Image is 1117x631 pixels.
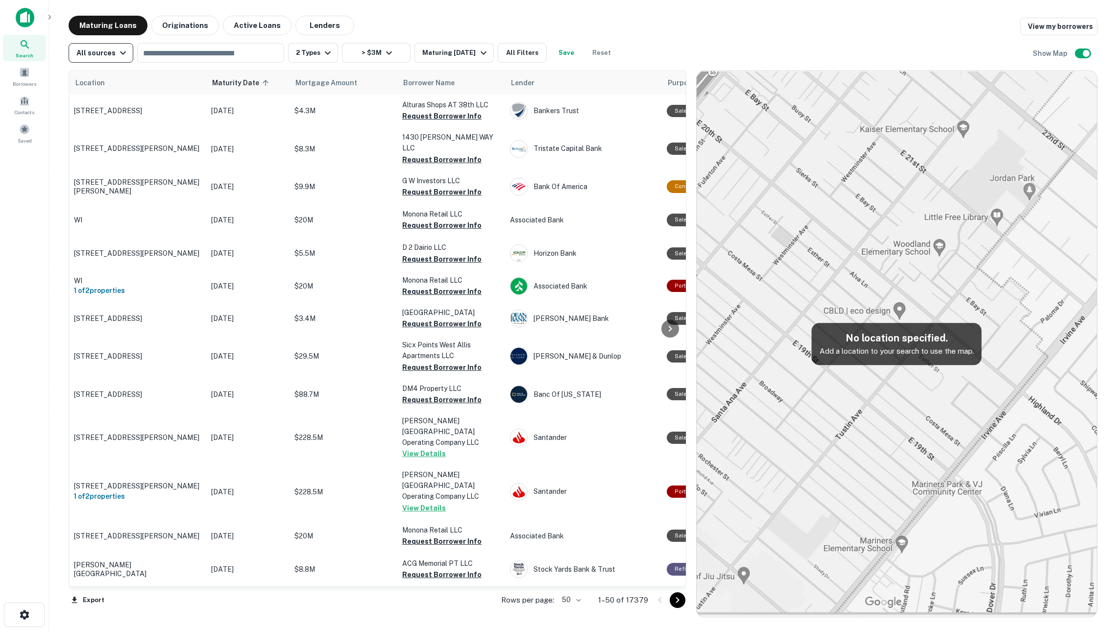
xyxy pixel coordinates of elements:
[211,144,285,154] p: [DATE]
[510,102,657,120] div: Bankers Trust
[3,120,46,146] a: Saved
[586,43,617,63] button: Reset
[69,43,133,63] button: All sources
[18,137,32,145] span: Saved
[294,389,392,400] p: $88.7M
[402,469,500,502] p: [PERSON_NAME][GEOGRAPHIC_DATA] Operating Company LLC
[402,132,500,153] p: 1430 [PERSON_NAME] WAY LLC
[510,141,527,157] img: picture
[13,80,36,88] span: Borrowers
[510,310,657,327] div: [PERSON_NAME] Bank
[667,105,695,117] div: Sale
[74,390,201,399] p: [STREET_ADDRESS]
[510,278,527,294] img: picture
[295,16,354,35] button: Lenders
[74,276,201,285] p: WI
[294,313,392,324] p: $3.4M
[667,247,695,260] div: Sale
[288,43,338,63] button: 2 Types
[558,593,583,607] div: 50
[211,531,285,541] p: [DATE]
[510,560,657,578] div: Stock Yards Bank & Trust
[211,248,285,259] p: [DATE]
[342,43,411,63] button: > $3M
[402,415,500,448] p: [PERSON_NAME][GEOGRAPHIC_DATA] Operating Company LLC
[15,108,34,116] span: Contacts
[294,432,392,443] p: $228.5M
[510,483,657,501] div: Santander
[74,144,201,153] p: [STREET_ADDRESS][PERSON_NAME]
[402,307,500,318] p: [GEOGRAPHIC_DATA]
[498,43,547,63] button: All Filters
[510,140,657,158] div: Tristate Capital Bank
[402,275,500,286] p: Monona Retail LLC
[3,92,46,118] a: Contacts
[510,244,657,262] div: Horizon Bank
[74,482,201,490] p: [STREET_ADDRESS][PERSON_NAME]
[510,178,527,195] img: picture
[667,143,695,155] div: Sale
[402,154,482,166] button: Request Borrower Info
[151,16,219,35] button: Originations
[402,569,482,581] button: Request Borrower Info
[16,51,33,59] span: Search
[211,564,285,575] p: [DATE]
[667,214,695,226] div: Sale
[402,448,446,460] button: View Details
[402,318,482,330] button: Request Borrower Info
[667,432,695,444] div: Sale
[402,99,500,110] p: Alturas Shops AT 38th LLC
[510,386,527,403] img: picture
[402,242,500,253] p: D 2 Dairio LLC
[294,281,392,291] p: $20M
[697,71,1097,617] img: map-placeholder.webp
[402,186,482,198] button: Request Borrower Info
[667,350,695,363] div: Sale
[551,43,582,63] button: Save your search to get updates of matches that match your search criteria.
[294,181,392,192] p: $9.9M
[294,486,392,497] p: $228.5M
[3,35,46,61] a: Search
[1068,553,1117,600] iframe: Chat Widget
[667,530,695,542] div: Sale
[402,535,482,547] button: Request Borrower Info
[402,175,500,186] p: G W Investors LLC
[74,352,201,361] p: [STREET_ADDRESS]
[510,245,527,262] img: picture
[211,105,285,116] p: [DATE]
[69,16,147,35] button: Maturing Loans
[820,345,974,357] p: Add a location to your search to use the map.
[598,594,648,606] p: 1–50 of 17379
[211,351,285,362] p: [DATE]
[69,71,206,95] th: Location
[74,433,201,442] p: [STREET_ADDRESS][PERSON_NAME]
[294,144,392,154] p: $8.3M
[397,71,505,95] th: Borrower Name
[667,388,695,400] div: Sale
[212,77,272,89] span: Maturity Date
[510,429,527,446] img: picture
[402,525,500,535] p: Monona Retail LLC
[510,348,527,364] img: picture
[501,594,554,606] p: Rows per page:
[295,77,370,89] span: Mortgage Amount
[403,77,455,89] span: Borrower Name
[820,331,974,345] h5: No location specified.
[510,310,527,327] img: picture
[74,178,201,195] p: [STREET_ADDRESS][PERSON_NAME][PERSON_NAME]
[294,351,392,362] p: $29.5M
[510,178,657,195] div: Bank Of America
[510,277,657,295] div: Associated Bank
[294,215,392,225] p: $20M
[74,491,201,502] h6: 1 of 2 properties
[74,560,201,578] p: [PERSON_NAME][GEOGRAPHIC_DATA]
[402,502,446,514] button: View Details
[76,47,129,59] div: All sources
[402,558,500,569] p: ACG Memorial PT LLC
[223,16,291,35] button: Active Loans
[510,484,527,500] img: picture
[74,285,201,296] h6: 1 of 2 properties
[668,77,696,89] span: Purpose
